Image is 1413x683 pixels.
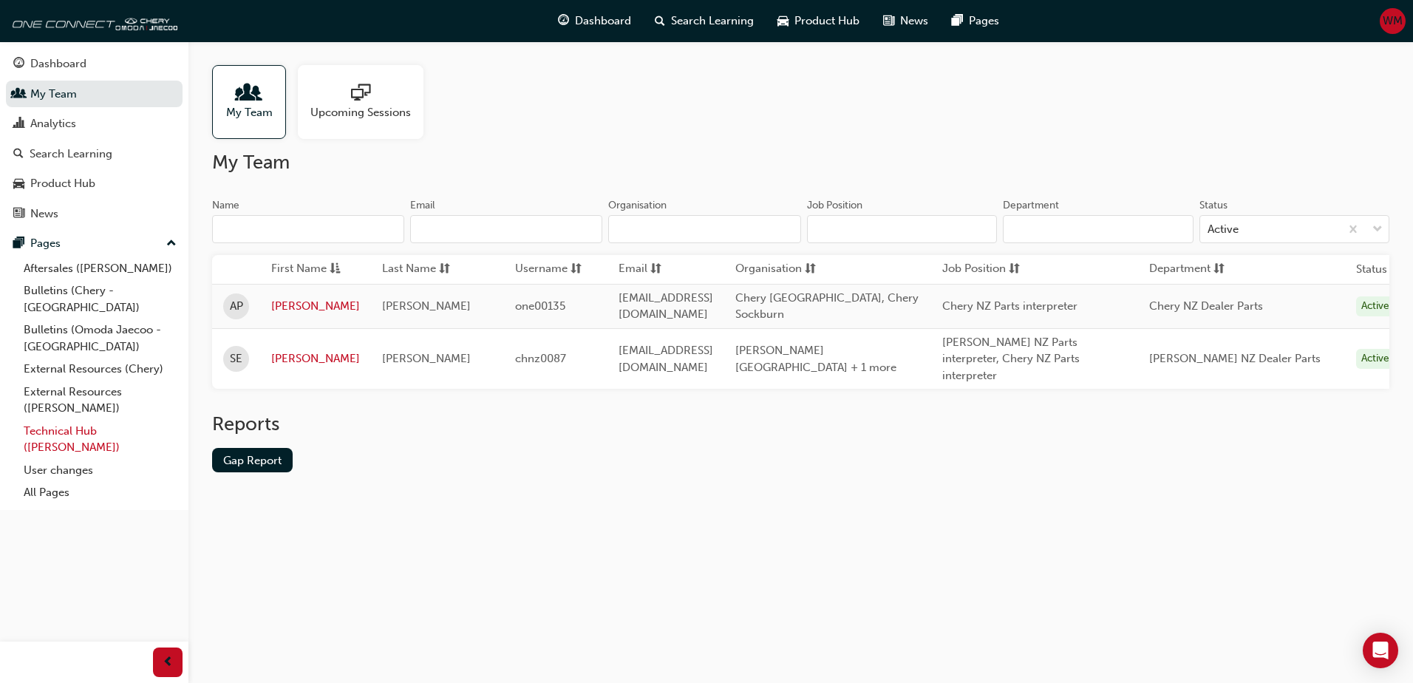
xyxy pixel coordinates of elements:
span: [PERSON_NAME] [382,299,471,313]
div: Active [1208,221,1239,238]
button: Pages [6,230,183,257]
span: pages-icon [952,12,963,30]
button: DashboardMy TeamAnalyticsSearch LearningProduct HubNews [6,47,183,230]
span: Last Name [382,260,436,279]
a: Upcoming Sessions [298,65,435,139]
span: chart-icon [13,118,24,131]
span: SE [230,350,242,367]
a: External Resources (Chery) [18,358,183,381]
span: Email [619,260,647,279]
a: [PERSON_NAME] [271,350,360,367]
a: Bulletins (Omoda Jaecoo - [GEOGRAPHIC_DATA]) [18,319,183,358]
div: Status [1199,198,1228,213]
span: sorting-icon [571,260,582,279]
input: Job Position [807,215,998,243]
span: people-icon [239,84,259,104]
button: Last Namesorting-icon [382,260,463,279]
input: Name [212,215,404,243]
img: oneconnect [7,6,177,35]
div: Active [1356,296,1395,316]
span: search-icon [13,148,24,161]
span: news-icon [13,208,24,221]
div: Department [1003,198,1059,213]
span: guage-icon [13,58,24,71]
a: [PERSON_NAME] [271,298,360,315]
button: Usernamesorting-icon [515,260,596,279]
input: Email [410,215,602,243]
a: Search Learning [6,140,183,168]
span: down-icon [1372,220,1383,239]
div: Job Position [807,198,862,213]
a: news-iconNews [871,6,940,36]
div: Dashboard [30,55,86,72]
span: Pages [969,13,999,30]
span: sorting-icon [650,260,661,279]
span: Department [1149,260,1211,279]
div: Active [1356,349,1395,369]
span: up-icon [166,234,177,254]
input: Department [1003,215,1194,243]
span: sorting-icon [805,260,816,279]
div: Pages [30,235,61,252]
input: Organisation [608,215,800,243]
a: Aftersales ([PERSON_NAME]) [18,257,183,280]
span: News [900,13,928,30]
div: Name [212,198,239,213]
button: First Nameasc-icon [271,260,353,279]
span: news-icon [883,12,894,30]
div: Open Intercom Messenger [1363,633,1398,668]
div: Email [410,198,435,213]
span: Chery NZ Dealer Parts [1149,299,1263,313]
span: [EMAIL_ADDRESS][DOMAIN_NAME] [619,344,713,374]
button: Organisationsorting-icon [735,260,817,279]
span: Dashboard [575,13,631,30]
span: Username [515,260,568,279]
button: WM [1380,8,1406,34]
span: [PERSON_NAME] NZ Parts interpreter, Chery NZ Parts interpreter [942,336,1080,382]
h2: Reports [212,412,1389,436]
span: Organisation [735,260,802,279]
div: News [30,205,58,222]
span: [PERSON_NAME] NZ Dealer Parts [1149,352,1321,365]
a: Analytics [6,110,183,137]
a: Technical Hub ([PERSON_NAME]) [18,420,183,459]
a: News [6,200,183,228]
div: Product Hub [30,175,95,192]
span: one00135 [515,299,565,313]
span: Job Position [942,260,1006,279]
a: User changes [18,459,183,482]
a: car-iconProduct Hub [766,6,871,36]
h2: My Team [212,151,1389,174]
a: guage-iconDashboard [546,6,643,36]
span: [PERSON_NAME] [382,352,471,365]
span: sorting-icon [1213,260,1225,279]
span: Search Learning [671,13,754,30]
a: Bulletins (Chery - [GEOGRAPHIC_DATA]) [18,279,183,319]
a: All Pages [18,481,183,504]
a: External Resources ([PERSON_NAME]) [18,381,183,420]
span: pages-icon [13,237,24,251]
span: My Team [226,104,273,121]
span: Chery NZ Parts interpreter [942,299,1077,313]
span: sessionType_ONLINE_URL-icon [351,84,370,104]
div: Search Learning [30,146,112,163]
span: search-icon [655,12,665,30]
button: Emailsorting-icon [619,260,700,279]
div: Analytics [30,115,76,132]
span: car-icon [777,12,789,30]
span: guage-icon [558,12,569,30]
div: Organisation [608,198,667,213]
span: Upcoming Sessions [310,104,411,121]
span: First Name [271,260,327,279]
a: My Team [6,81,183,108]
span: WM [1383,13,1403,30]
span: [PERSON_NAME] [GEOGRAPHIC_DATA] + 1 more [735,344,896,374]
th: Status [1356,261,1387,278]
button: Departmentsorting-icon [1149,260,1230,279]
button: Job Positionsorting-icon [942,260,1024,279]
span: [EMAIL_ADDRESS][DOMAIN_NAME] [619,291,713,322]
span: car-icon [13,177,24,191]
a: Product Hub [6,170,183,197]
